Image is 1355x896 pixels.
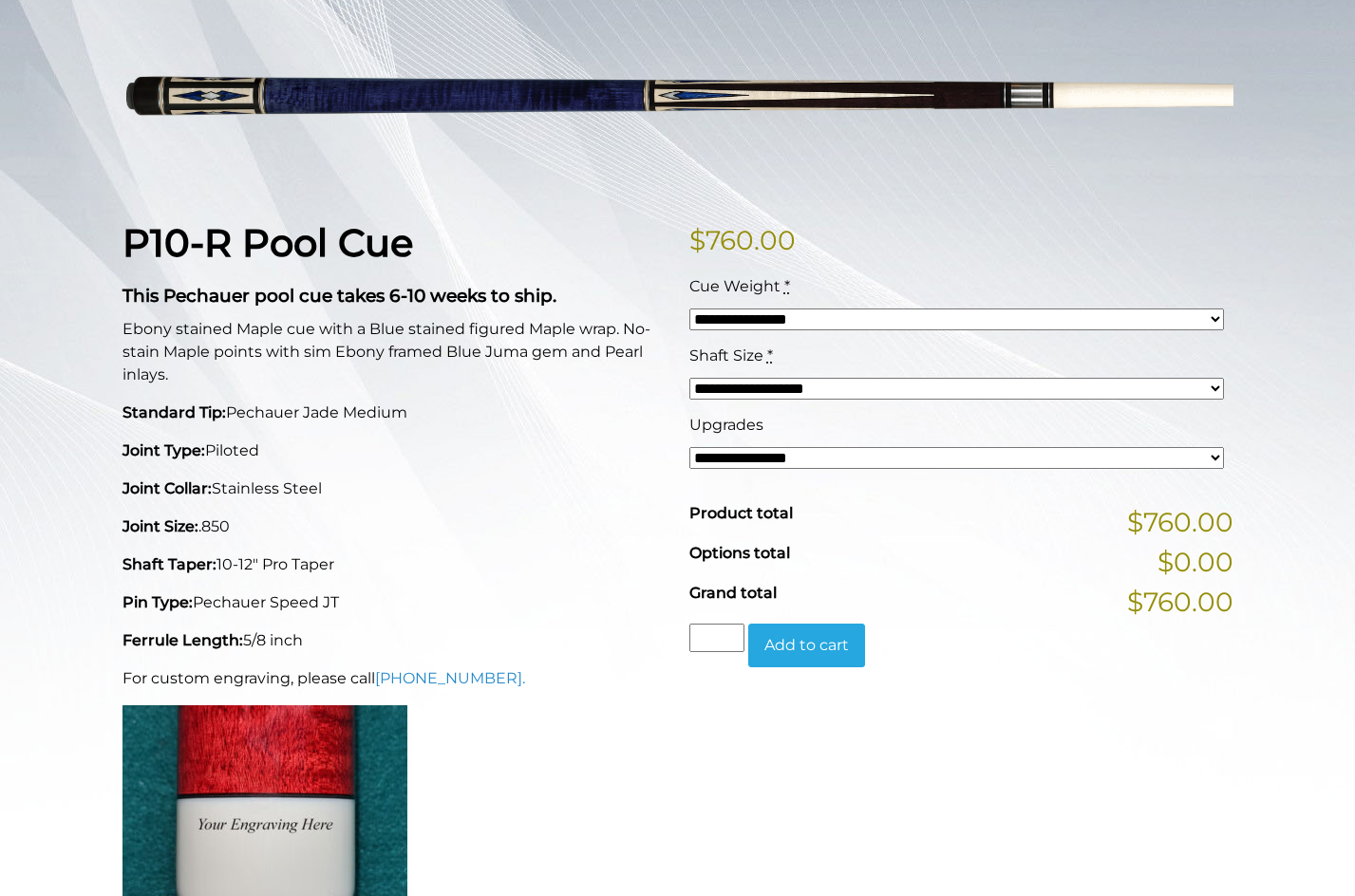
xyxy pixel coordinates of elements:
button: Add to cart [748,624,865,667]
span: $760.00 [1127,502,1233,542]
strong: Pin Type: [122,593,193,611]
span: Options total [689,544,790,562]
p: 10-12" Pro Taper [122,553,667,576]
p: Ebony stained Maple cue with a Blue stained figured Maple wrap. No-stain Maple points with sim Eb... [122,318,667,386]
p: Piloted [122,439,667,462]
span: Grand total [689,584,777,602]
img: P10-N.png [122,6,1233,191]
p: For custom engraving, please call [122,667,667,690]
strong: P10-R Pool Cue [122,219,413,266]
strong: Standard Tip: [122,403,226,421]
span: Product total [689,504,793,522]
span: Cue Weight [689,277,781,295]
p: .850 [122,515,667,538]
p: Stainless Steel [122,477,667,500]
strong: Joint Size: [122,517,198,535]
strong: This Pechauer pool cue takes 6-10 weeks to ship. [122,285,556,307]
strong: Joint Type: [122,441,205,459]
p: 5/8 inch [122,629,667,652]
abbr: required [767,346,773,364]
input: Product quantity [689,624,744,652]
p: Pechauer Speed JT [122,591,667,614]
span: $ [689,224,706,256]
span: Shaft Size [689,346,763,364]
span: $760.00 [1127,582,1233,622]
a: [PHONE_NUMBER]. [375,669,525,687]
abbr: required [784,277,790,295]
bdi: 760.00 [689,224,796,256]
strong: Ferrule Length: [122,631,243,649]
span: Upgrades [689,416,763,434]
strong: Shaft Taper: [122,555,216,573]
p: Pechauer Jade Medium [122,401,667,424]
strong: Joint Collar: [122,479,212,497]
span: $0.00 [1157,542,1233,582]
